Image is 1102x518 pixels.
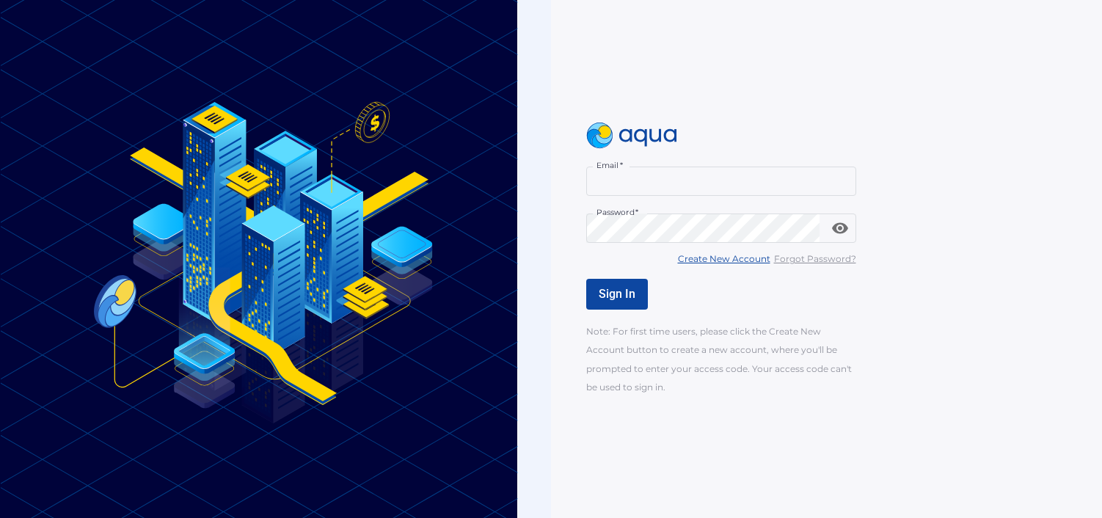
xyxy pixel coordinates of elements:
[586,123,677,149] img: logo
[825,214,855,243] button: toggle password visibility
[774,253,856,264] u: Forgot Password?
[586,326,852,392] span: Note: For first time users, please click the Create New Account button to create a new account, w...
[586,279,648,310] button: Sign In
[599,287,635,301] span: Sign In
[678,253,770,264] u: Create New Account
[596,160,623,171] label: Email
[596,207,638,218] label: Password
